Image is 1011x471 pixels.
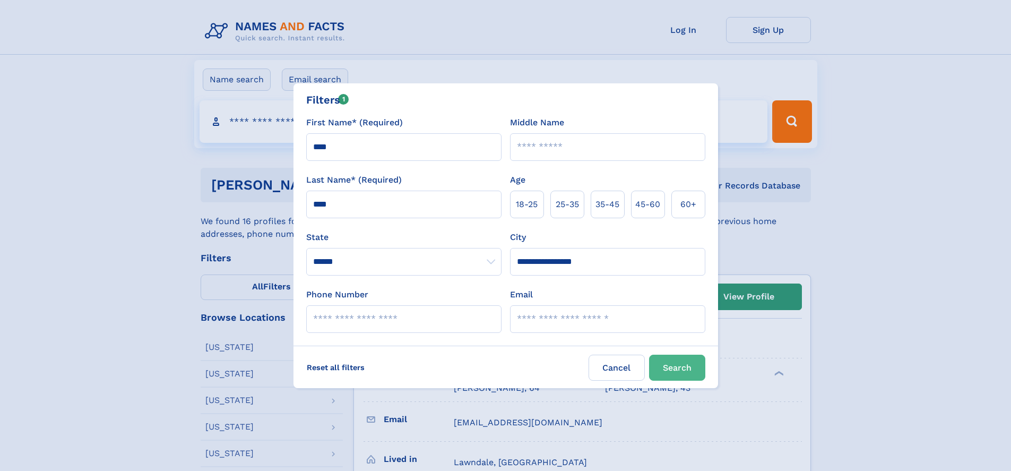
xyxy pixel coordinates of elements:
[680,198,696,211] span: 60+
[306,288,368,301] label: Phone Number
[300,355,371,380] label: Reset all filters
[589,355,645,381] label: Cancel
[510,231,526,244] label: City
[510,174,525,186] label: Age
[510,288,533,301] label: Email
[595,198,619,211] span: 35‑45
[649,355,705,381] button: Search
[635,198,660,211] span: 45‑60
[516,198,538,211] span: 18‑25
[556,198,579,211] span: 25‑35
[306,231,502,244] label: State
[510,116,564,129] label: Middle Name
[306,174,402,186] label: Last Name* (Required)
[306,92,349,108] div: Filters
[306,116,403,129] label: First Name* (Required)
